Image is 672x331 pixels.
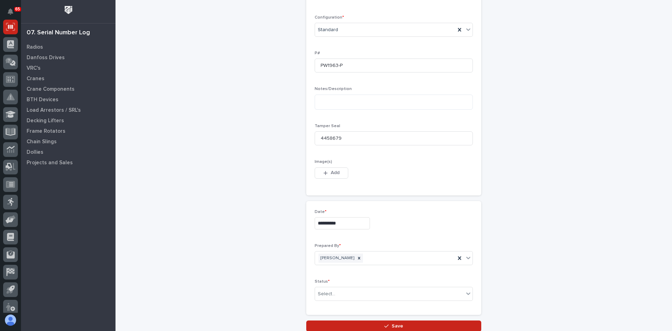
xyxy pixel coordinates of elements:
[315,210,327,214] span: Date
[27,139,57,145] p: Chain Slings
[27,118,64,124] p: Decking Lifters
[315,280,330,284] span: Status
[21,52,115,63] a: Danfoss Drives
[21,147,115,157] a: Dollies
[21,94,115,105] a: BTH Devices
[392,323,403,329] span: Save
[3,4,18,19] button: Notifications
[21,157,115,168] a: Projects and Sales
[315,51,320,55] span: P#
[21,73,115,84] a: Cranes
[27,55,65,61] p: Danfoss Drives
[318,290,335,298] div: Select...
[27,160,73,166] p: Projects and Sales
[27,86,75,92] p: Crane Components
[21,63,115,73] a: VRC's
[3,313,18,327] button: users-avatar
[27,107,81,113] p: Load Arrestors / SRL's
[315,244,341,248] span: Prepared By
[318,254,355,263] div: [PERSON_NAME]
[315,160,332,164] span: Image(s)
[27,65,41,71] p: VRC's
[315,124,340,128] span: Tamper Seal
[27,29,90,37] div: 07. Serial Number Log
[9,8,18,20] div: Notifications65
[62,4,75,16] img: Workspace Logo
[27,97,58,103] p: BTH Devices
[21,42,115,52] a: Radios
[21,105,115,115] a: Load Arrestors / SRL's
[315,167,348,179] button: Add
[21,115,115,126] a: Decking Lifters
[27,128,65,135] p: Frame Rotators
[21,126,115,136] a: Frame Rotators
[27,76,44,82] p: Cranes
[15,7,20,12] p: 65
[331,170,339,176] span: Add
[21,136,115,147] a: Chain Slings
[315,15,344,20] span: Configuration
[27,44,43,50] p: Radios
[315,87,352,91] span: Notes/Description
[21,84,115,94] a: Crane Components
[318,26,338,34] span: Standard
[27,149,43,156] p: Dollies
